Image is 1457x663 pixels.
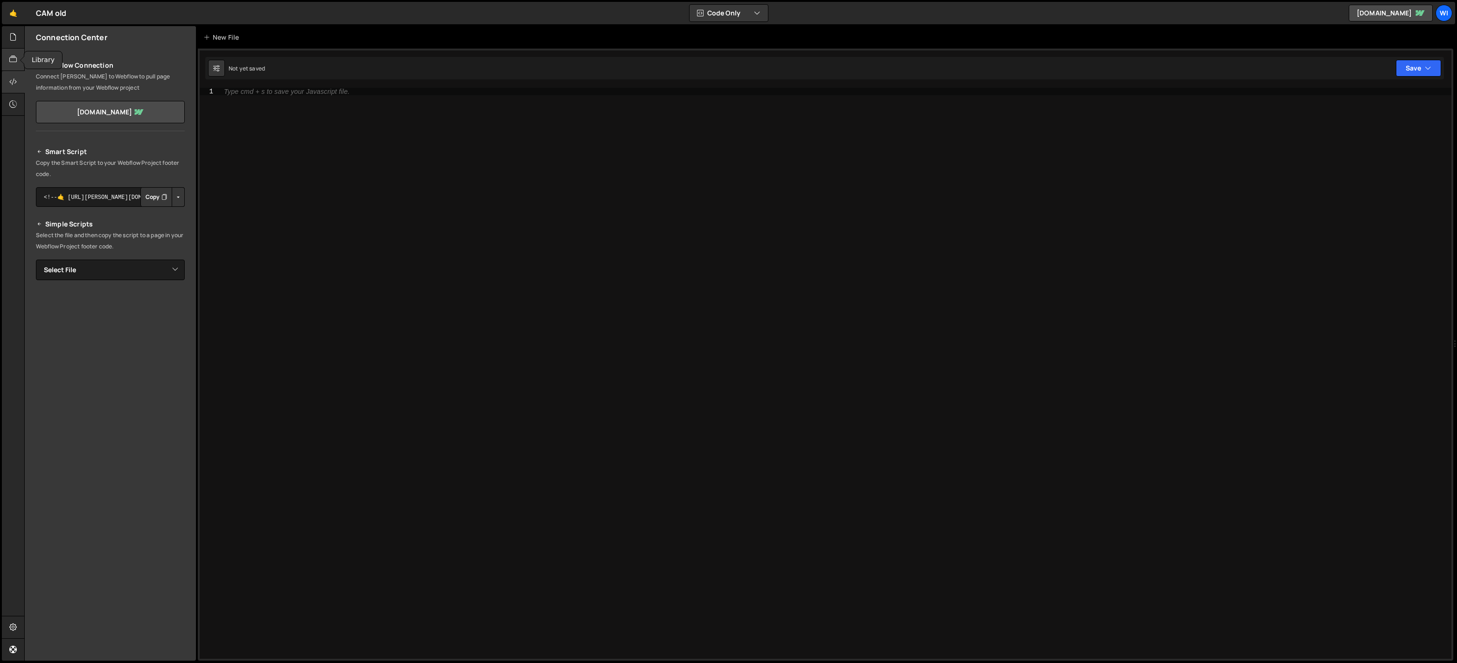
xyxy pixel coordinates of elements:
div: Button group with nested dropdown [140,187,185,207]
div: Type cmd + s to save your Javascript file. [224,88,349,95]
div: New File [203,33,243,42]
div: CAM old [36,7,66,19]
p: Select the file and then copy the script to a page in your Webflow Project footer code. [36,230,185,252]
p: Copy the Smart Script to your Webflow Project footer code. [36,157,185,180]
a: [DOMAIN_NAME] [36,101,185,123]
h2: Smart Script [36,146,185,157]
textarea: <!--🤙 [URL][PERSON_NAME][DOMAIN_NAME]> <script>document.addEventListener("DOMContentLoaded", func... [36,187,185,207]
button: Save [1396,60,1441,77]
div: Library [24,51,62,69]
iframe: YouTube video player [36,386,186,470]
a: wi [1436,5,1452,21]
div: 1 [200,88,219,95]
h2: Simple Scripts [36,219,185,230]
a: [DOMAIN_NAME] [1349,5,1433,21]
iframe: YouTube video player [36,296,186,380]
button: Code Only [690,5,768,21]
button: Copy [140,187,172,207]
h2: Webflow Connection [36,60,185,71]
p: Connect [PERSON_NAME] to Webflow to pull page information from your Webflow project [36,71,185,93]
div: Not yet saved [229,64,265,72]
h2: Connection Center [36,32,107,42]
a: 🤙 [2,2,25,24]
